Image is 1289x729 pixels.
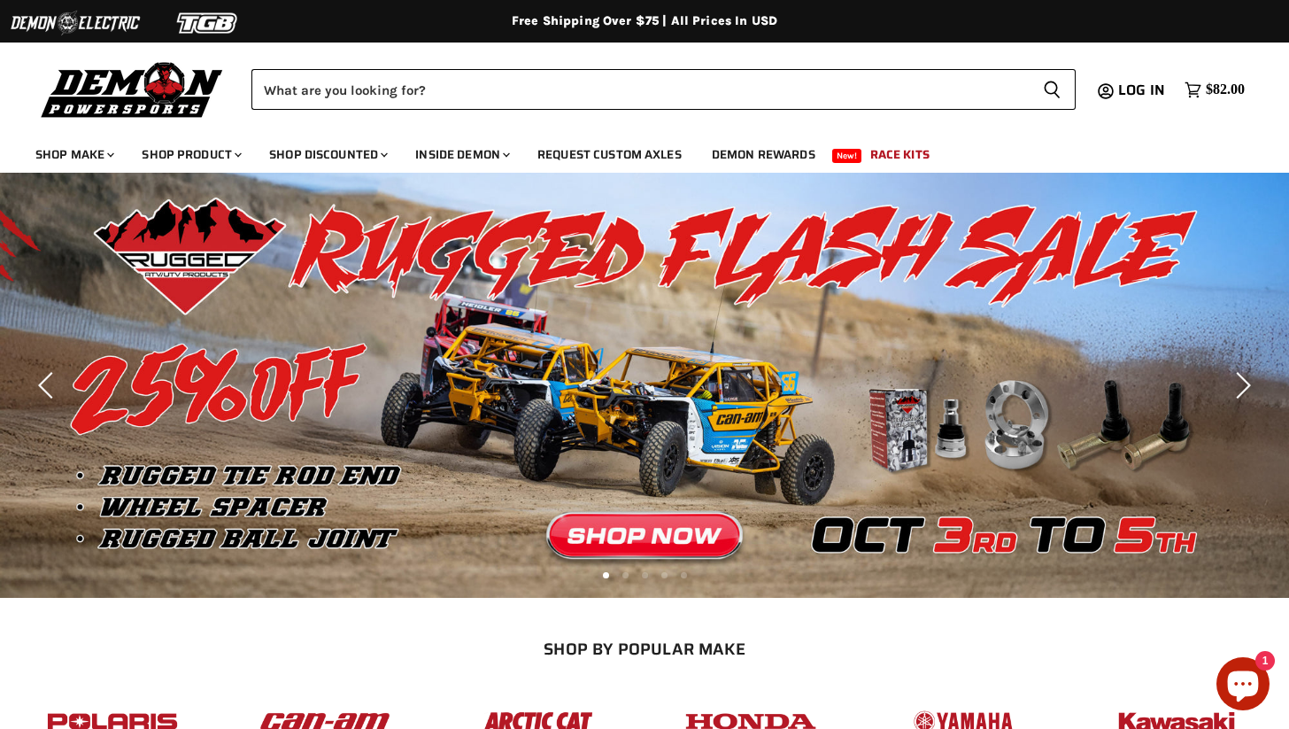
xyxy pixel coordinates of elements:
[35,58,229,120] img: Demon Powersports
[661,572,668,578] li: Page dot 4
[128,136,252,173] a: Shop Product
[402,136,521,173] a: Inside Demon
[1118,79,1165,101] span: Log in
[1223,368,1258,403] button: Next
[681,572,687,578] li: Page dot 5
[857,136,943,173] a: Race Kits
[1176,77,1254,103] a: $82.00
[1211,657,1275,715] inbox-online-store-chat: Shopify online store chat
[1206,81,1245,98] span: $82.00
[22,129,1240,173] ul: Main menu
[31,368,66,403] button: Previous
[699,136,829,173] a: Demon Rewards
[1029,69,1076,110] button: Search
[622,572,629,578] li: Page dot 2
[251,69,1029,110] input: Search
[642,572,648,578] li: Page dot 3
[1110,82,1176,98] a: Log in
[22,136,125,173] a: Shop Make
[142,6,274,40] img: TGB Logo 2
[251,69,1076,110] form: Product
[832,149,862,163] span: New!
[524,136,695,173] a: Request Custom Axles
[603,572,609,578] li: Page dot 1
[22,640,1268,658] h2: SHOP BY POPULAR MAKE
[256,136,398,173] a: Shop Discounted
[9,6,142,40] img: Demon Electric Logo 2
